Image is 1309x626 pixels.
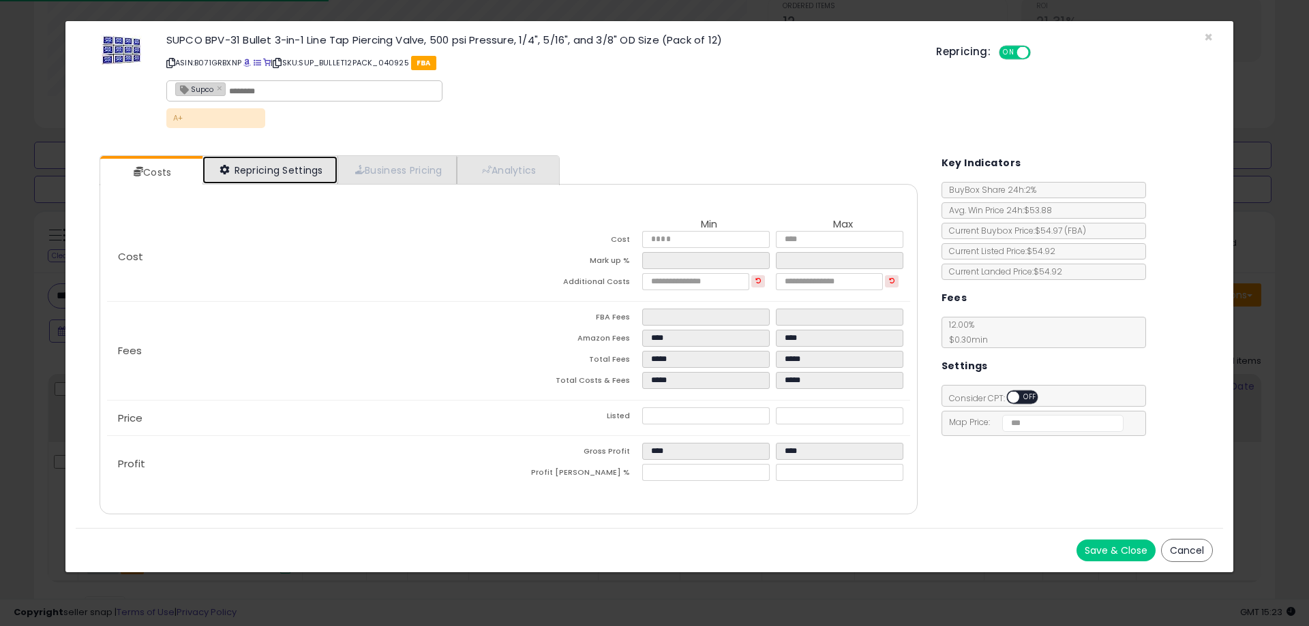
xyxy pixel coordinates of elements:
span: Consider CPT: [942,392,1056,404]
td: Amazon Fees [509,330,642,351]
h5: Key Indicators [942,155,1021,172]
th: Max [776,219,909,231]
span: Current Landed Price: $54.92 [942,266,1062,277]
td: Cost [509,231,642,252]
h5: Fees [942,289,967,307]
h5: Repricing: [936,46,991,57]
td: Total Fees [509,351,642,372]
td: Profit [PERSON_NAME] % [509,464,642,485]
h3: SUPCO BPV-31 Bullet 3-in-1 Line Tap Piercing Valve, 500 psi Pressure, 1/4", 5/16", and 3/8" OD Si... [166,35,916,45]
a: Business Pricing [337,156,457,184]
a: Repricing Settings [202,156,337,184]
span: Map Price: [942,416,1124,428]
a: Costs [100,159,201,186]
span: $54.97 [1035,225,1086,236]
a: Your listing only [263,57,271,68]
span: 12.00 % [942,319,988,345]
a: All offer listings [254,57,261,68]
button: Cancel [1161,539,1213,562]
span: × [1204,27,1213,47]
span: Avg. Win Price 24h: $53.88 [942,204,1052,216]
img: 51pGx-S-wLL._SL60_.jpg [101,35,142,65]
a: × [217,82,225,94]
th: Min [642,219,776,231]
span: Current Buybox Price: [942,225,1086,236]
td: Listed [509,407,642,428]
span: ON [1000,47,1017,59]
span: $0.30 min [942,334,988,345]
span: ( FBA ) [1064,225,1086,236]
span: OFF [1029,47,1051,59]
p: Profit [107,458,509,469]
a: Analytics [457,156,558,184]
td: Mark up % [509,252,642,273]
p: Price [107,413,509,424]
span: Current Listed Price: $54.92 [942,245,1055,257]
td: Gross Profit [509,443,642,464]
h5: Settings [942,358,988,375]
p: A+ [166,108,265,128]
p: ASIN: B071GRBXNP | SKU: SUP_BULLET12PACK_040925 [166,52,916,74]
td: Total Costs & Fees [509,372,642,393]
a: BuyBox page [243,57,251,68]
span: BuyBox Share 24h: 2% [942,184,1036,195]
button: Save & Close [1077,539,1156,561]
p: Cost [107,251,509,262]
td: Additional Costs [509,273,642,294]
p: Fees [107,345,509,356]
span: FBA [411,56,436,70]
span: OFF [1019,392,1041,403]
span: Supco [176,83,213,95]
td: FBA Fees [509,309,642,330]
